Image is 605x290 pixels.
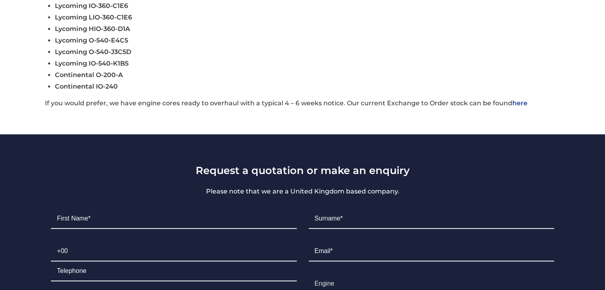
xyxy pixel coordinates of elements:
span: Lycoming HIO-360-D1A [55,25,130,33]
h3: Request a quotation or make an enquiry [45,164,560,176]
span: Lycoming IO-360-C1E6 [55,2,128,10]
input: First Name* [51,209,296,229]
span: Lycoming LIO-360-C1E6 [55,14,132,21]
a: here [512,99,527,107]
p: If you would prefer, we have engine cores ready to overhaul with a typical 4 – 6 weeks notice. Ou... [45,99,560,108]
input: Email* [309,242,554,261]
span: Lycoming O-540-J3C5D [55,48,131,56]
span: Continental IO-240 [55,83,118,90]
span: Lycoming IO-540-K1B5 [55,60,128,67]
input: Telephone [51,261,296,281]
input: Surname* [309,209,554,229]
span: Continental O-200-A [55,71,123,79]
span: Lycoming O-540-E4C5 [55,37,128,44]
input: +00 [51,242,296,261]
p: Please note that we are a United Kingdom based company. [45,187,560,196]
